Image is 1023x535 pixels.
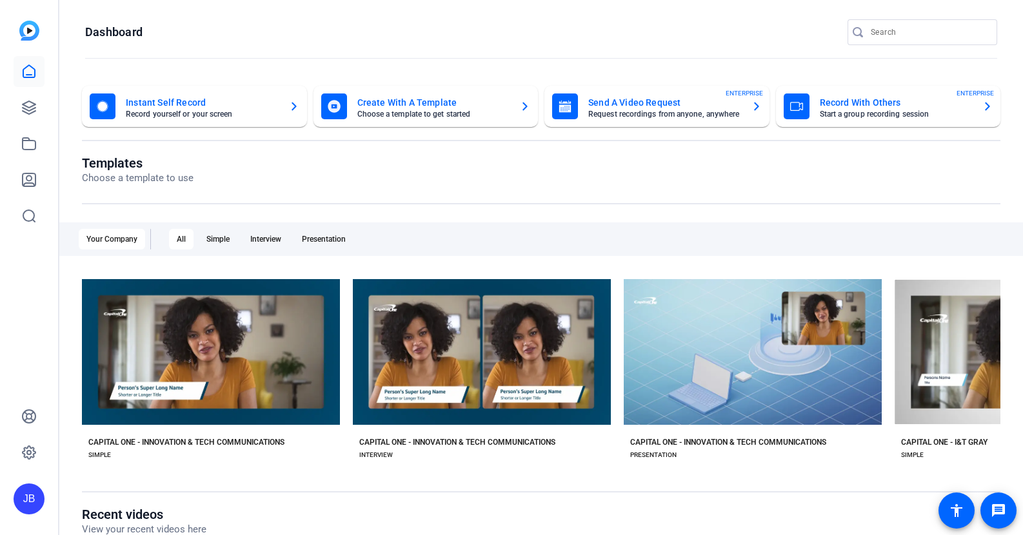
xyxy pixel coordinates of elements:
[294,229,353,249] div: Presentation
[357,95,510,110] mat-card-title: Create With A Template
[949,503,964,518] mat-icon: accessibility
[88,437,284,447] div: CAPITAL ONE - INNOVATION & TECH COMMUNICATIONS
[630,437,826,447] div: CAPITAL ONE - INNOVATION & TECH COMMUNICATIONS
[820,95,973,110] mat-card-title: Record With Others
[901,450,924,460] div: SIMPLE
[359,450,393,460] div: INTERVIEW
[82,86,307,127] button: Instant Self RecordRecord yourself or your screen
[82,171,194,186] p: Choose a template to use
[82,507,206,522] h1: Recent videos
[85,24,143,40] h1: Dashboard
[630,450,677,460] div: PRESENTATION
[82,155,194,171] h1: Templates
[726,88,763,98] span: ENTERPRISE
[79,229,145,249] div: Your Company
[901,437,988,447] div: CAPITAL ONE - I&T GRAY
[243,229,289,249] div: Interview
[588,95,741,110] mat-card-title: Send A Video Request
[14,483,45,514] div: JB
[991,503,1006,518] mat-icon: message
[88,450,111,460] div: SIMPLE
[957,88,994,98] span: ENTERPRISE
[199,229,237,249] div: Simple
[544,86,770,127] button: Send A Video RequestRequest recordings from anyone, anywhereENTERPRISE
[169,229,194,249] div: All
[871,24,987,40] input: Search
[820,110,973,118] mat-card-subtitle: Start a group recording session
[313,86,539,127] button: Create With A TemplateChoose a template to get started
[126,110,279,118] mat-card-subtitle: Record yourself or your screen
[19,21,39,41] img: blue-gradient.svg
[359,437,555,447] div: CAPITAL ONE - INNOVATION & TECH COMMUNICATIONS
[126,95,279,110] mat-card-title: Instant Self Record
[776,86,1001,127] button: Record With OthersStart a group recording sessionENTERPRISE
[357,110,510,118] mat-card-subtitle: Choose a template to get started
[588,110,741,118] mat-card-subtitle: Request recordings from anyone, anywhere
